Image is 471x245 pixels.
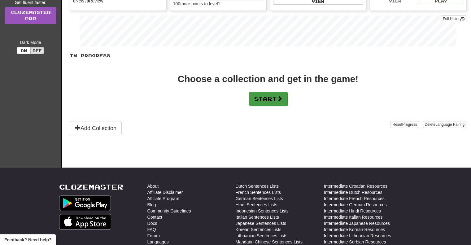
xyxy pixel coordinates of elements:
[147,233,160,239] a: Forum
[147,214,162,220] a: Contact
[324,214,383,220] a: Intermediate Italian Resources
[324,195,385,202] a: Intermediate French Resources
[423,121,466,128] button: DeleteLanguage Pairing
[324,226,385,233] a: Intermediate Korean Resources
[147,239,169,245] a: Languages
[59,214,111,230] img: Get it on App Store
[402,122,417,127] span: Progress
[147,195,179,202] a: Affiliate Program
[324,239,386,245] a: Intermediate Serbian Resources
[324,202,387,208] a: Intermediate German Resources
[236,239,303,245] a: Mandarin Chinese Sentences Lists
[59,183,123,191] a: Clozemaster
[249,92,288,106] button: Start
[70,53,466,59] p: In Progress
[441,15,466,22] button: Full History
[236,214,279,220] a: Italian Sentences Lists
[324,189,382,195] a: Intermediate Dutch Resources
[173,1,263,7] div: 100 more points to level 1
[324,233,391,239] a: Intermediate Lithuanian Resources
[236,233,287,239] a: Lithuanian Sentences Lists
[390,121,419,128] button: ResetProgress
[236,189,281,195] a: French Sentences Lists
[147,183,159,189] a: About
[17,47,31,54] button: On
[236,195,283,202] a: German Sentences Lists
[236,202,277,208] a: Hindi Sentences Lists
[30,47,44,54] button: Off
[236,226,281,233] a: Korean Sentences Lists
[178,74,358,84] div: Choose a collection and get in the game!
[59,195,111,211] img: Get it on Google Play
[5,7,56,24] a: ClozemasterPro
[324,208,381,214] a: Intermediate Hindi Resources
[324,220,390,226] a: Intermediate Japanese Resources
[435,122,464,127] span: Language Pairing
[147,226,156,233] a: FAQ
[147,208,191,214] a: Community Guidelines
[147,202,156,208] a: Blog
[4,237,51,243] span: Open feedback widget
[324,183,387,189] a: Intermediate Croatian Resources
[236,208,289,214] a: Indonesian Sentences Lists
[70,121,122,135] button: Add Collection
[147,220,157,226] a: Docs
[147,189,183,195] a: Affiliate Disclaimer
[236,220,286,226] a: Japanese Sentences Lists
[236,183,279,189] a: Dutch Sentences Lists
[5,39,56,46] div: Dark Mode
